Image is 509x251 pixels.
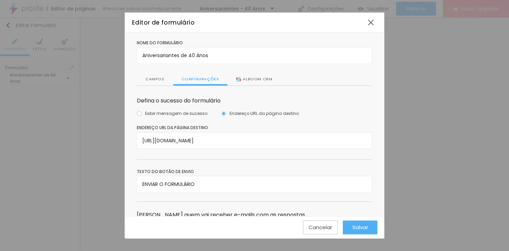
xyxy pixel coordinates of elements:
[173,73,228,86] div: Configurações
[137,47,372,64] input: Contato
[137,73,173,86] div: Campos
[236,76,272,82] div: Alboom CRM
[137,40,183,46] span: Nome do formulário
[137,169,194,174] span: Texto do botão de envio
[137,97,221,105] span: Defina o sucesso do formulário
[236,77,241,81] img: Logo Alboom CRM
[132,18,195,27] span: Editor de formulário
[309,224,332,230] div: Cancelar
[303,221,338,234] button: Cancelar
[221,111,226,116] input: Endereço URL da página destino
[137,125,372,130] span: Endereço URL da página destino
[137,211,305,219] span: [PERSON_NAME] quem vai receber e-mails com as respostas
[137,132,372,149] input: Endereço URL da página destino
[137,111,142,116] input: Exibir mensagem de sucesso
[343,221,377,234] button: Salvar
[145,110,207,117] span: Exibir mensagem de sucesso
[230,110,299,117] span: Endereço URL da página destino
[352,224,368,230] span: Salvar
